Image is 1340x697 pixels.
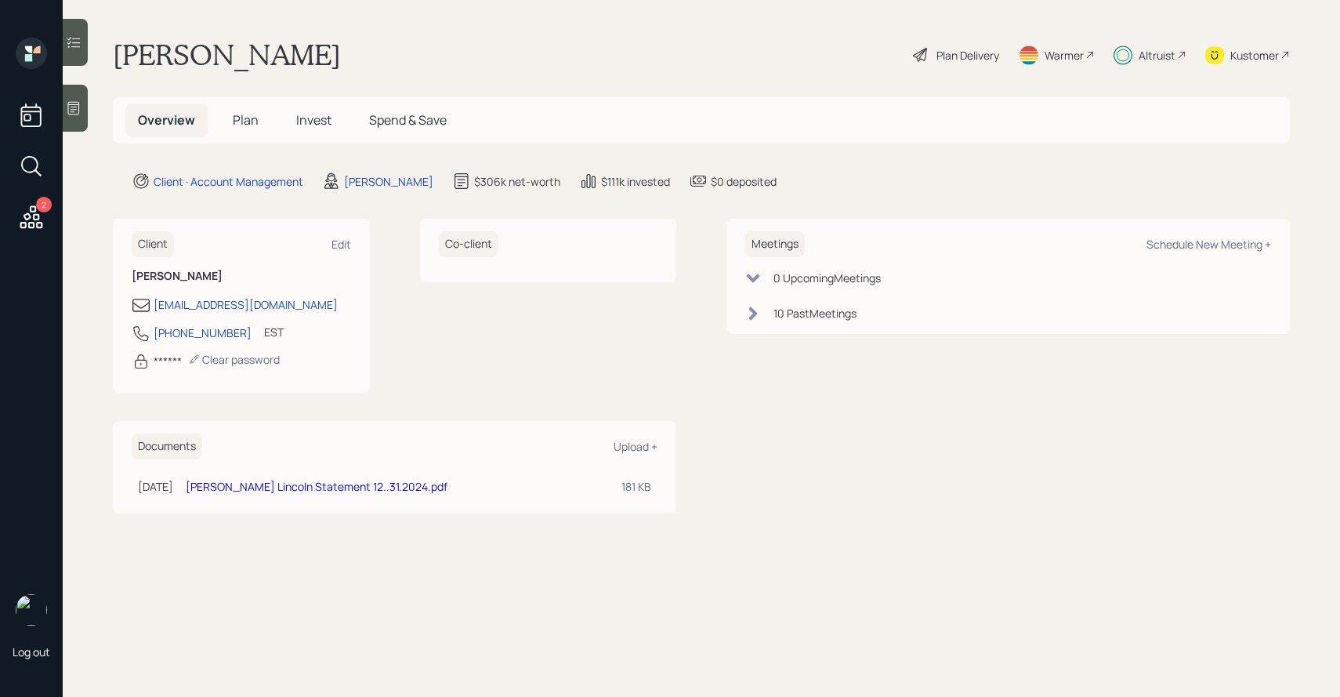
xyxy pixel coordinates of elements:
[113,38,341,72] h1: [PERSON_NAME]
[621,478,651,495] div: 181 KB
[745,231,805,257] h6: Meetings
[188,352,280,367] div: Clear password
[1139,47,1175,64] div: Altruist
[331,237,351,252] div: Edit
[13,644,50,659] div: Log out
[233,111,259,129] span: Plan
[154,173,303,190] div: Client · Account Management
[36,197,52,212] div: 2
[132,231,174,257] h6: Client
[16,594,47,626] img: sami-boghos-headshot.png
[138,111,195,129] span: Overview
[296,111,331,129] span: Invest
[773,305,857,321] div: 10 Past Meeting s
[1045,47,1084,64] div: Warmer
[1230,47,1279,64] div: Kustomer
[1146,237,1271,252] div: Schedule New Meeting +
[614,439,657,454] div: Upload +
[936,47,999,64] div: Plan Delivery
[132,434,202,459] h6: Documents
[369,111,447,129] span: Spend & Save
[474,173,560,190] div: $306k net-worth
[344,173,433,190] div: [PERSON_NAME]
[154,296,338,313] div: [EMAIL_ADDRESS][DOMAIN_NAME]
[711,173,777,190] div: $0 deposited
[186,479,447,494] a: [PERSON_NAME] Lincoln Statement 12..31.2024.pdf
[138,478,173,495] div: [DATE]
[132,270,351,283] h6: [PERSON_NAME]
[773,270,881,286] div: 0 Upcoming Meeting s
[439,231,498,257] h6: Co-client
[601,173,670,190] div: $111k invested
[154,325,252,341] div: [PHONE_NUMBER]
[264,324,284,340] div: EST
